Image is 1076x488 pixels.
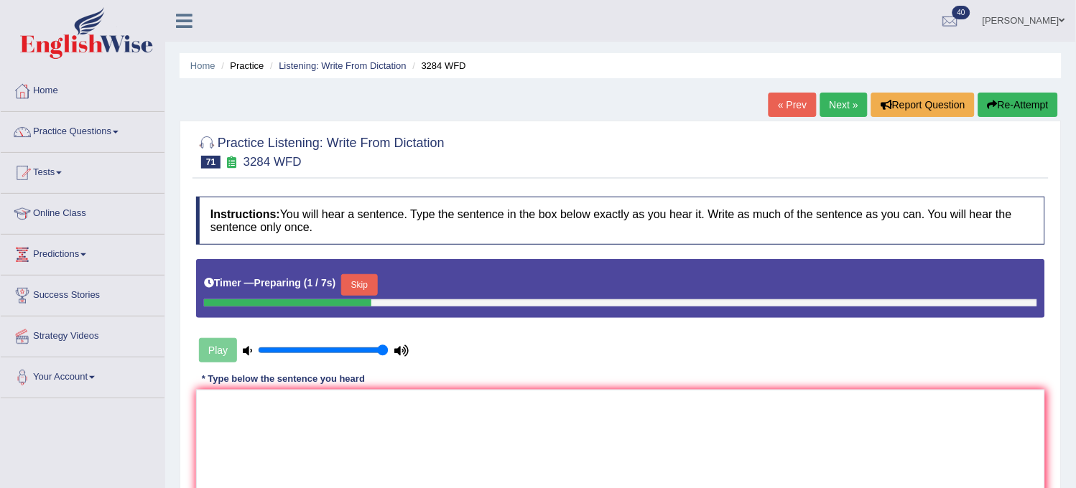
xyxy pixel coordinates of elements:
a: « Prev [769,93,816,117]
button: Report Question [871,93,975,117]
small: Exam occurring question [224,156,239,169]
span: 40 [952,6,970,19]
li: 3284 WFD [409,59,466,72]
h2: Practice Listening: Write From Dictation [196,133,445,169]
a: Home [1,71,164,107]
h4: You will hear a sentence. Type the sentence in the box below exactly as you hear it. Write as muc... [196,197,1045,245]
b: Instructions: [210,208,280,220]
a: Next » [820,93,868,117]
small: 3284 WFD [244,155,302,169]
button: Re-Attempt [978,93,1058,117]
a: Practice Questions [1,112,164,148]
b: ) [333,277,336,288]
button: Skip [341,274,377,296]
a: Online Class [1,194,164,230]
a: Listening: Write From Dictation [279,60,407,71]
a: Tests [1,153,164,189]
a: Predictions [1,235,164,271]
b: Preparing [254,277,301,288]
a: Success Stories [1,276,164,311]
a: Home [190,60,215,71]
a: Strategy Videos [1,316,164,352]
b: ( [304,277,307,288]
div: * Type below the sentence you heard [196,372,371,385]
li: Practice [218,59,264,72]
a: Your Account [1,357,164,393]
b: 1 / 7s [307,277,333,288]
h5: Timer — [204,278,335,288]
span: 71 [201,156,221,169]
